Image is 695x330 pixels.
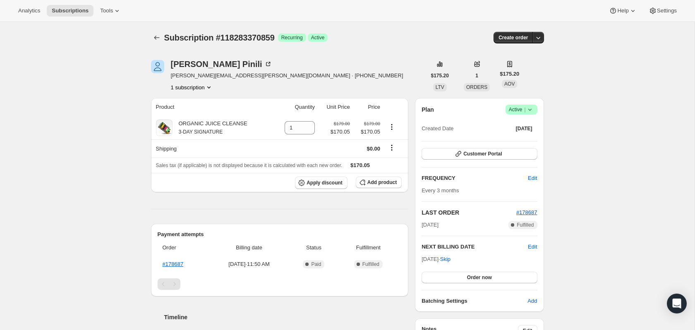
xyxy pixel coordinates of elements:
button: 1 [470,70,483,81]
span: AOV [504,81,515,87]
span: $175.20 [431,72,449,79]
button: Edit [528,243,537,251]
span: Help [617,7,628,14]
button: Order now [422,272,537,283]
h2: Plan [422,105,434,114]
h6: Batching Settings [422,297,527,305]
span: Fulfilled [362,261,379,268]
small: 3-DAY SIGNATURE [179,129,223,135]
span: LTV [436,84,444,90]
span: [DATE] · 11:50 AM [211,260,288,268]
span: Created Date [422,124,453,133]
span: Create order [498,34,528,41]
h2: FREQUENCY [422,174,528,182]
span: [DATE] [422,221,439,229]
img: product img [156,120,173,136]
div: Open Intercom Messenger [667,294,687,313]
th: Quantity [273,98,317,116]
th: Price [352,98,383,116]
small: $179.00 [364,121,380,126]
span: Status [292,244,335,252]
button: Product actions [385,122,398,132]
span: $170.05 [350,162,370,168]
th: Product [151,98,274,116]
span: Every 3 months [422,187,459,194]
button: Customer Portal [422,148,537,160]
h2: Timeline [164,313,409,321]
button: Analytics [13,5,45,17]
span: Subscriptions [52,7,89,14]
span: $170.05 [355,128,380,136]
span: Order now [467,274,492,281]
span: Tools [100,7,113,14]
span: Recurring [281,34,303,41]
a: #178687 [516,209,537,215]
button: $175.20 [426,70,454,81]
button: #178687 [516,208,537,217]
span: $0.00 [367,146,380,152]
span: Fulfillment [340,244,397,252]
th: Shipping [151,139,274,158]
button: [DATE] [511,123,537,134]
span: Analytics [18,7,40,14]
button: Shipping actions [385,143,398,152]
span: [DATE] · [422,256,451,262]
span: | [524,106,525,113]
h2: Payment attempts [158,230,402,239]
div: ORGANIC JUICE CLEANSE [173,120,247,136]
th: Unit Price [317,98,352,116]
nav: Pagination [158,278,402,290]
button: Add product [356,177,402,188]
span: Active [311,34,325,41]
span: Active [509,105,534,114]
span: $170.05 [331,128,350,136]
button: Apply discount [295,177,347,189]
h2: NEXT BILLING DATE [422,243,528,251]
span: Paid [311,261,321,268]
span: ORDERS [466,84,487,90]
span: Billing date [211,244,288,252]
span: Sales tax (if applicable) is not displayed because it is calculated with each new order. [156,163,343,168]
span: 1 [475,72,478,79]
span: Customer Portal [463,151,502,157]
button: Add [522,294,542,308]
button: Tools [95,5,126,17]
span: $175.20 [500,70,519,78]
button: Product actions [171,83,213,91]
span: Settings [657,7,677,14]
button: Subscriptions [151,32,163,43]
span: Danielle Pinili [151,60,164,73]
th: Order [158,239,208,257]
span: Subscription #118283370859 [164,33,275,42]
small: $179.00 [334,121,350,126]
span: Edit [528,174,537,182]
span: [DATE] [516,125,532,132]
a: #178687 [163,261,184,267]
button: Skip [435,253,455,266]
button: Settings [644,5,682,17]
button: Help [604,5,642,17]
button: Create order [494,32,533,43]
span: Apply discount [307,179,343,186]
span: Skip [440,255,451,263]
span: Fulfilled [517,222,534,228]
button: Edit [523,172,542,185]
span: Add product [367,179,397,186]
span: [PERSON_NAME][EMAIL_ADDRESS][PERSON_NAME][DOMAIN_NAME] · [PHONE_NUMBER] [171,72,403,80]
h2: LAST ORDER [422,208,516,217]
span: Add [527,297,537,305]
button: Subscriptions [47,5,93,17]
div: [PERSON_NAME] Pinili [171,60,272,68]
